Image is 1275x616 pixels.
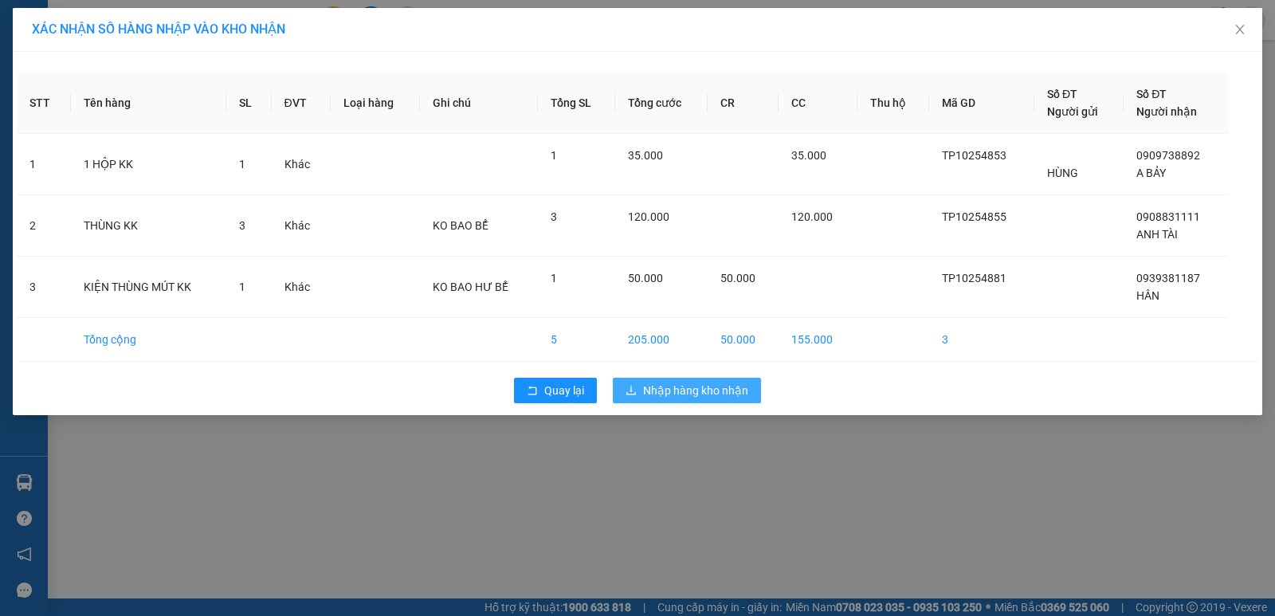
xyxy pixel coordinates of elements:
span: 120.000 [628,210,669,223]
span: rollback [527,385,538,398]
span: close [1234,23,1246,36]
td: 3 [17,257,71,318]
span: 0939381187 [1136,272,1200,284]
th: Tổng cước [615,73,708,134]
span: 0909738892 [1136,149,1200,162]
span: 35.000 [628,149,663,162]
span: TP10254855 [942,210,1006,223]
span: download [626,385,637,398]
td: 50.000 [708,318,779,362]
td: 1 [17,134,71,195]
th: ĐVT [272,73,331,134]
td: THÙNG KK [71,195,226,257]
button: downloadNhập hàng kho nhận [613,378,761,403]
th: Mã GD [929,73,1034,134]
td: Khác [272,257,331,318]
span: TP10254881 [942,272,1006,284]
span: TP10254853 [942,149,1006,162]
td: 3 [929,318,1034,362]
th: STT [17,73,71,134]
span: 1 [551,149,557,162]
span: KO BAO BỂ [433,219,488,232]
th: SL [226,73,271,134]
span: Số ĐT [1047,88,1077,100]
span: 50.000 [628,272,663,284]
td: Khác [272,134,331,195]
span: 1 [239,281,245,293]
th: Loại hàng [331,73,419,134]
td: KIỆN THÙNG MÚT KK [71,257,226,318]
span: Người nhận [1136,105,1197,118]
span: Nhập hàng kho nhận [643,382,748,399]
span: XÁC NHẬN SỐ HÀNG NHẬP VÀO KHO NHẬN [32,22,285,37]
span: 3 [551,210,557,223]
th: Thu hộ [857,73,929,134]
th: Tổng SL [538,73,615,134]
td: 205.000 [615,318,708,362]
th: Ghi chú [420,73,539,134]
span: 1 [239,158,245,171]
span: 35.000 [791,149,826,162]
td: 5 [538,318,615,362]
span: Người gửi [1047,105,1098,118]
span: 1 [551,272,557,284]
td: Tổng cộng [71,318,226,362]
span: KO BAO HƯ BỂ [433,281,508,293]
span: HÙNG [1047,167,1078,179]
th: Tên hàng [71,73,226,134]
td: 2 [17,195,71,257]
span: 0908831111 [1136,210,1200,223]
span: 50.000 [720,272,755,284]
td: 155.000 [779,318,857,362]
button: Close [1218,8,1262,53]
button: rollbackQuay lại [514,378,597,403]
th: CR [708,73,779,134]
td: Khác [272,195,331,257]
td: 1 HỘP KK [71,134,226,195]
th: CC [779,73,857,134]
span: Số ĐT [1136,88,1167,100]
span: A BẢY [1136,167,1166,179]
span: ANH TÀI [1136,228,1178,241]
span: HÂN [1136,289,1159,302]
span: 120.000 [791,210,833,223]
span: 3 [239,219,245,232]
span: Quay lại [544,382,584,399]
